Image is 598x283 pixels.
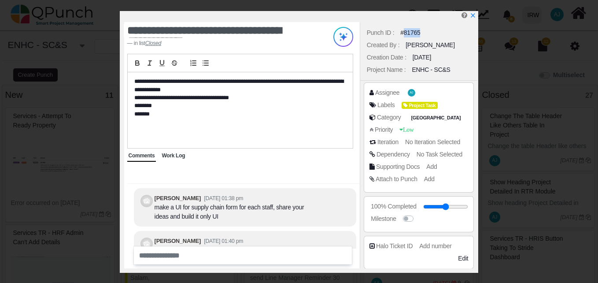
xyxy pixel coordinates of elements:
span: Add number [419,242,451,249]
div: #81765 [400,28,420,37]
span: Edit [458,255,468,262]
div: Milestone [371,214,396,223]
span: Add [424,175,435,182]
b: [PERSON_NAME] [155,195,201,201]
span: <div><span class="badge badge-secondary" style="background-color: #DBDF00"> <i class="fa fa-tag p... [402,101,438,110]
div: Priority [375,125,393,134]
span: Comments [129,153,155,159]
small: [DATE] 01:38 pm [204,195,243,201]
div: Assignee [375,88,399,97]
cite: Source Title [145,40,161,46]
div: Dependency [377,150,410,159]
span: No Task Selected [417,151,462,158]
span: Project Task [402,102,438,109]
span: Add [426,163,437,170]
svg: x [470,12,476,19]
div: I would suggest accordion along with table view [155,246,279,255]
div: Labels [377,101,395,110]
div: ENHC - SC&S [412,65,450,74]
span: Abdullah Jahangir [408,89,415,97]
img: Try writing with AI [333,27,353,47]
div: Created By : [367,41,399,50]
div: Project Name : [367,65,406,74]
span: Work Log [162,153,185,159]
div: Supporting Docs [376,162,420,171]
div: Punch ID : [367,28,395,37]
div: Attach to Punch [376,175,417,184]
b: [PERSON_NAME] [155,238,201,244]
small: [DATE] 01:40 pm [204,238,243,244]
div: [PERSON_NAME] [406,41,455,50]
div: [DATE] [413,53,431,62]
u: Closed [145,40,161,46]
i: Edit Punch [461,12,467,19]
span: Low [399,127,414,133]
span: AJ [410,91,413,94]
div: make a UI for supply chain form for each staff, share your ideas and build it only UI [155,203,309,221]
span: Pakistan [409,114,463,122]
span: No Iteration Selected [405,138,460,145]
footer: in list [127,39,314,47]
div: Iteration [377,138,399,147]
div: Halo Ticket ID [376,242,413,251]
div: Creation Date : [367,53,406,62]
div: 100% Completed [371,202,416,211]
div: Category [377,113,401,122]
